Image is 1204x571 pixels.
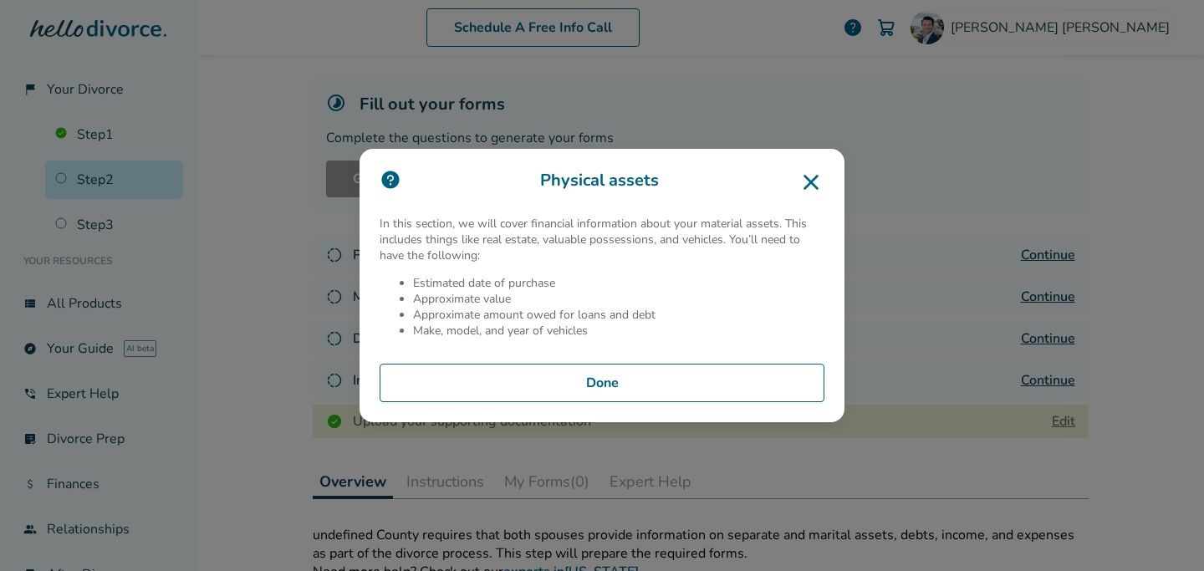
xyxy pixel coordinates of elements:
li: Approximate value [413,291,824,307]
h3: Physical assets [380,169,824,196]
button: Done [380,364,824,402]
p: In this section, we will cover financial information about your material assets. This includes th... [380,216,824,263]
img: icon [380,169,401,191]
li: Approximate amount owed for loans and debt [413,307,824,323]
li: Estimated date of purchase [413,275,824,291]
li: Make, model, and year of vehicles [413,323,824,339]
iframe: Chat Widget [1120,491,1204,571]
